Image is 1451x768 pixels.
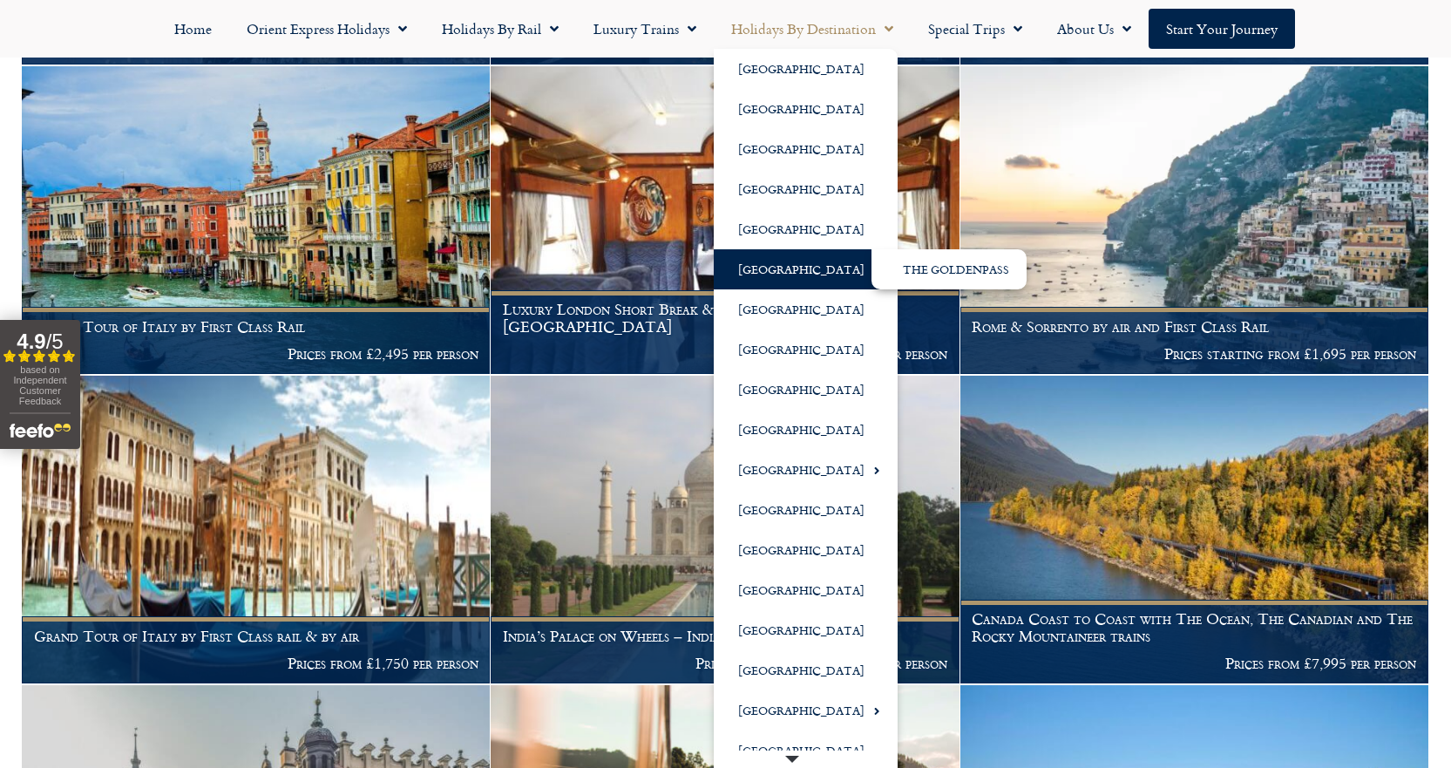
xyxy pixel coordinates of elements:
a: [GEOGRAPHIC_DATA] [714,450,898,490]
img: Thinking of a rail holiday to Venice [22,376,490,683]
a: [GEOGRAPHIC_DATA] [714,530,898,570]
a: [GEOGRAPHIC_DATA] [714,330,898,370]
a: [GEOGRAPHIC_DATA] [714,289,898,330]
h1: Grand Tour of Italy by First Class rail & by air [34,628,478,645]
a: Orient Express Holidays [229,9,424,49]
h1: India’s Palace on Wheels – India’s Luxury Rail Holiday [503,628,947,645]
a: About Us [1040,9,1149,49]
h1: Grand Tour of Italy by First Class Rail [34,318,478,336]
a: [GEOGRAPHIC_DATA] [714,49,898,89]
a: Home [157,9,229,49]
p: Prices from £1,750 per person [34,655,478,672]
a: Luxury Trains [576,9,714,49]
p: Prices from £695 per person [503,345,947,363]
a: [GEOGRAPHIC_DATA] [714,490,898,530]
a: [GEOGRAPHIC_DATA] [714,610,898,650]
p: Prices from £7,995 per person [972,655,1416,672]
a: The GoldenPass [871,249,1027,289]
a: [GEOGRAPHIC_DATA] [714,129,898,169]
a: Start your Journey [1149,9,1295,49]
a: Canada Coast to Coast with The Ocean, The Canadian and The Rocky Mountaineer trains Prices from £... [960,376,1429,684]
a: Holidays by Destination [714,9,911,49]
a: [GEOGRAPHIC_DATA] [714,209,898,249]
h1: Rome & Sorrento by air and First Class Rail [972,318,1416,336]
h1: Canada Coast to Coast with The Ocean, The Canadian and The Rocky Mountaineer trains [972,610,1416,644]
h1: Luxury London Short Break & Historic Bath on the [GEOGRAPHIC_DATA] [503,301,947,335]
a: [GEOGRAPHIC_DATA] [714,650,898,690]
a: [GEOGRAPHIC_DATA] [714,169,898,209]
a: [GEOGRAPHIC_DATA] [714,690,898,731]
nav: Menu [9,9,1442,49]
p: Prices starting from £1,695 per person [972,345,1416,363]
a: [GEOGRAPHIC_DATA] [714,570,898,610]
p: Prices starting from £4,450 per person [503,655,947,672]
a: Grand Tour of Italy by First Class Rail Prices from £2,495 per person [22,66,491,375]
a: Rome & Sorrento by air and First Class Rail Prices starting from £1,695 per person [960,66,1429,375]
a: [GEOGRAPHIC_DATA] [714,89,898,129]
a: Luxury London Short Break & Historic Bath on the [GEOGRAPHIC_DATA] Prices from £695 per person [491,66,959,375]
a: [GEOGRAPHIC_DATA] [714,249,898,289]
a: Holidays by Rail [424,9,576,49]
a: India’s Palace on Wheels – India’s Luxury Rail Holiday Prices starting from £4,450 per person [491,376,959,684]
a: Special Trips [911,9,1040,49]
p: Prices from £2,495 per person [34,345,478,363]
ul: [GEOGRAPHIC_DATA] [871,249,1027,289]
a: [GEOGRAPHIC_DATA] [714,370,898,410]
a: Grand Tour of Italy by First Class rail & by air Prices from £1,750 per person [22,376,491,684]
a: [GEOGRAPHIC_DATA] [714,410,898,450]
